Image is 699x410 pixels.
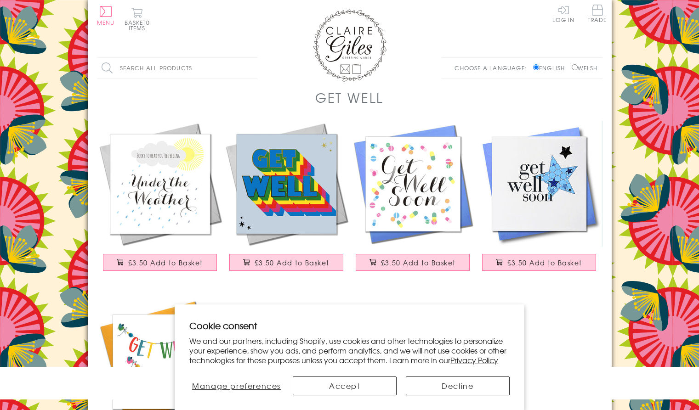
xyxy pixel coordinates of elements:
a: Log In [552,5,574,22]
span: 0 items [129,18,150,32]
input: English [533,64,539,70]
button: Manage preferences [189,376,284,395]
input: Search [249,58,258,79]
p: Choose a language: [455,64,531,72]
span: £3.50 Add to Basket [507,258,582,267]
button: Accept [293,376,397,395]
img: Get Well Card, Pills, Get Well Soon [350,121,476,247]
button: £3.50 Add to Basket [482,254,596,271]
img: Claire Giles Greetings Cards [313,9,386,82]
span: £3.50 Add to Basket [381,258,456,267]
span: Menu [97,18,115,27]
a: Privacy Policy [450,354,498,365]
a: Trade [588,5,607,24]
p: We and our partners, including Shopify, use cookies and other technologies to personalize your ex... [189,336,510,365]
img: Get Well Card, Rainbow block letters and stars, with gold foil [223,121,350,247]
button: £3.50 Add to Basket [356,254,470,271]
span: Trade [588,5,607,22]
a: Get Well Card, Sunshine and Clouds, Sorry to hear you're Under the Weather £3.50 Add to Basket [97,121,223,280]
a: Get Well Card, Pills, Get Well Soon £3.50 Add to Basket [350,121,476,280]
button: £3.50 Add to Basket [229,254,343,271]
a: Get Well Card, Blue Star, Get Well Soon, Embellished with a shiny padded star £3.50 Add to Basket [476,121,602,280]
button: Basket0 items [125,7,150,31]
span: £3.50 Add to Basket [255,258,330,267]
h2: Cookie consent [189,319,510,332]
span: Manage preferences [192,380,281,391]
a: Get Well Card, Rainbow block letters and stars, with gold foil £3.50 Add to Basket [223,121,350,280]
label: Welsh [572,64,598,72]
h1: Get Well [315,88,384,107]
label: English [533,64,569,72]
input: Search all products [97,58,258,79]
button: Decline [406,376,510,395]
input: Welsh [572,64,578,70]
img: Get Well Card, Blue Star, Get Well Soon, Embellished with a shiny padded star [476,121,602,247]
button: £3.50 Add to Basket [103,254,217,271]
button: Menu [97,6,115,25]
img: Get Well Card, Sunshine and Clouds, Sorry to hear you're Under the Weather [97,121,223,247]
span: £3.50 Add to Basket [128,258,203,267]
